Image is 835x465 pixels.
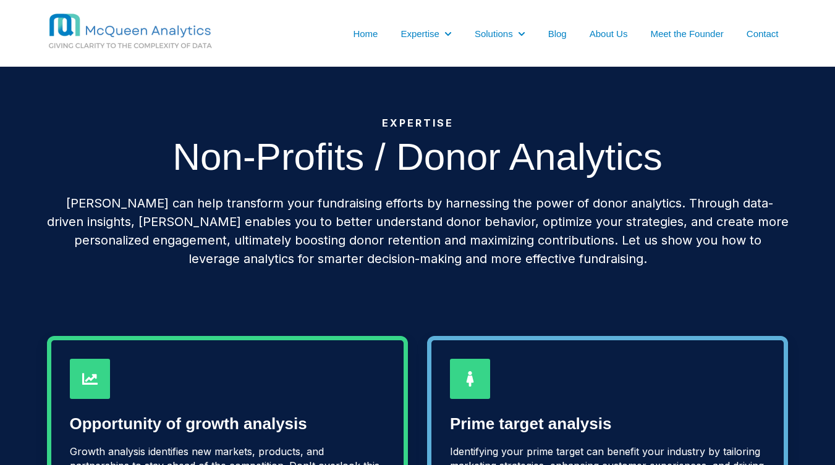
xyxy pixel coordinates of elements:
[475,27,513,40] a: Solutions
[47,196,789,266] span: [PERSON_NAME] can help transform your fundraising efforts by harnessing the power of donor analyt...
[450,414,612,433] strong: Prime target analysis
[401,27,439,40] a: Expertise
[590,27,628,40] a: About Us
[294,27,789,40] nav: Desktop navigation
[172,135,663,178] span: Non-Profits / Donor Analytics
[747,27,779,40] a: Contact
[650,27,723,40] a: Meet the Founder
[353,27,378,40] a: Home
[548,27,567,40] a: Blog
[382,117,454,129] strong: Expertise
[47,12,263,51] img: MCQ BG 1
[70,414,307,433] strong: Opportunity of growth analysis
